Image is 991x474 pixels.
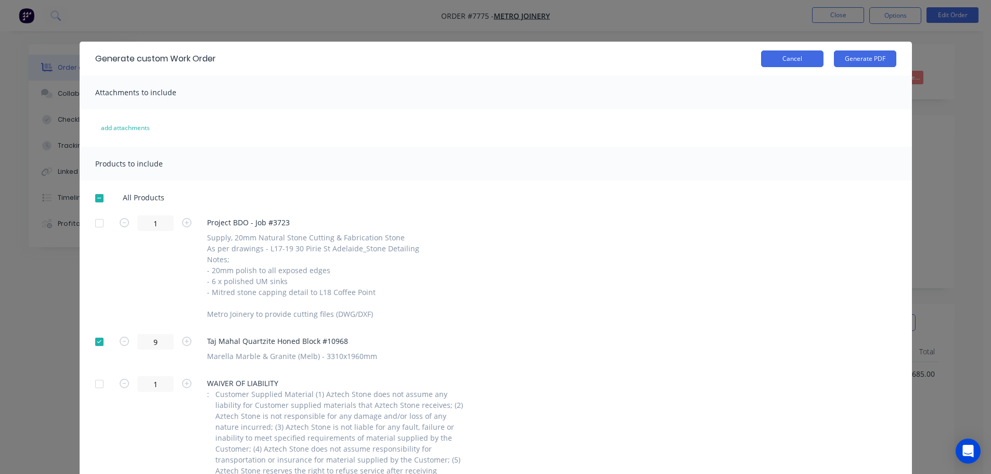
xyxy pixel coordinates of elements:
[956,439,981,464] div: Open Intercom Messenger
[207,232,419,319] div: Supply, 20mm Natural Stone Cutting & Fabrication Stone As per drawings - L17-19 30 Pirie St Adela...
[95,159,163,169] span: Products to include
[207,351,377,362] div: Marella Marble & Granite (Melb) - 3310x1960mm
[207,336,377,347] span: Taj Mahal Quartzite Honed Block #10968
[207,378,467,389] span: WAIVER OF LIABILITY
[207,217,419,228] span: Project BDO - Job #3723
[90,120,161,136] button: add attachments
[761,50,823,67] button: Cancel
[834,50,896,67] button: Generate PDF
[95,87,176,97] span: Attachments to include
[95,53,216,65] div: Generate custom Work Order
[123,192,171,203] span: All Products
